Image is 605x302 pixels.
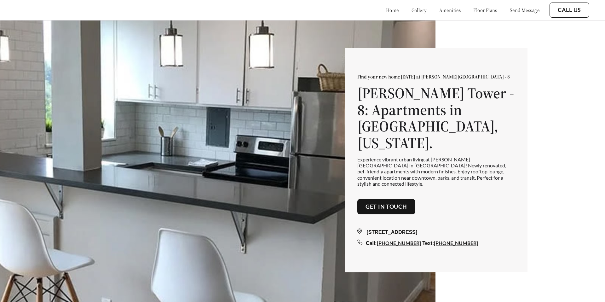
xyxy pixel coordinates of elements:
p: Find your new home [DATE] at [PERSON_NAME][GEOGRAPHIC_DATA] - 8 [357,73,515,79]
span: Call: [366,240,377,246]
button: Call Us [550,3,589,18]
a: floor plans [473,7,497,13]
a: Get in touch [366,203,407,210]
a: Call Us [558,7,581,14]
button: Get in touch [357,199,415,214]
a: send message [510,7,539,13]
a: amenities [439,7,461,13]
a: [PHONE_NUMBER] [434,240,478,246]
p: Experience vibrant urban living at [PERSON_NAME][GEOGRAPHIC_DATA] in [GEOGRAPHIC_DATA]! Newly ren... [357,156,515,187]
h1: [PERSON_NAME] Tower - 8: Apartments in [GEOGRAPHIC_DATA], [US_STATE]. [357,84,515,151]
a: gallery [412,7,427,13]
div: [STREET_ADDRESS] [357,228,515,236]
span: Text: [422,240,434,246]
a: [PHONE_NUMBER] [377,240,421,246]
a: home [386,7,399,13]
